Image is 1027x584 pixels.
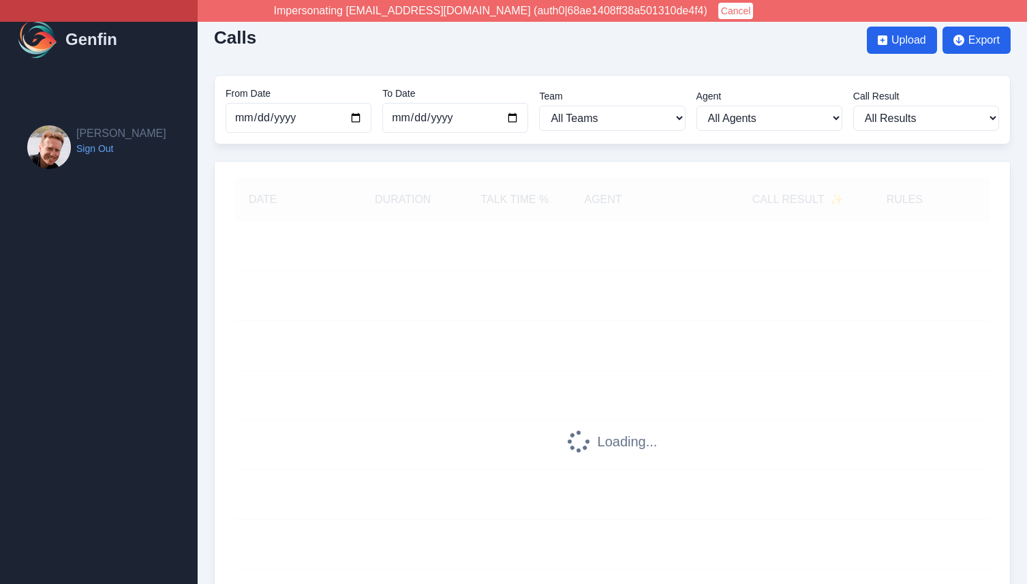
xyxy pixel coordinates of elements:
[76,142,166,155] a: Sign Out
[361,191,445,208] h5: Duration
[76,125,166,142] h2: [PERSON_NAME]
[226,87,371,100] label: From Date
[214,27,256,48] h2: Calls
[830,191,844,208] span: ✨
[853,89,999,103] label: Call Result
[472,191,557,208] h5: Talk Time %
[539,89,685,103] label: Team
[65,29,117,50] h1: Genfin
[249,191,333,208] h5: Date
[696,89,842,103] label: Agent
[382,87,528,100] label: To Date
[942,27,1011,54] button: Export
[584,191,622,208] h5: Agent
[752,191,844,208] h5: Call Result
[718,3,754,19] button: Cancel
[867,27,937,54] button: Upload
[891,32,926,48] span: Upload
[27,125,71,169] img: Brian Dunagan
[887,191,923,208] h5: Rules
[16,18,60,61] img: Logo
[968,32,1000,48] span: Export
